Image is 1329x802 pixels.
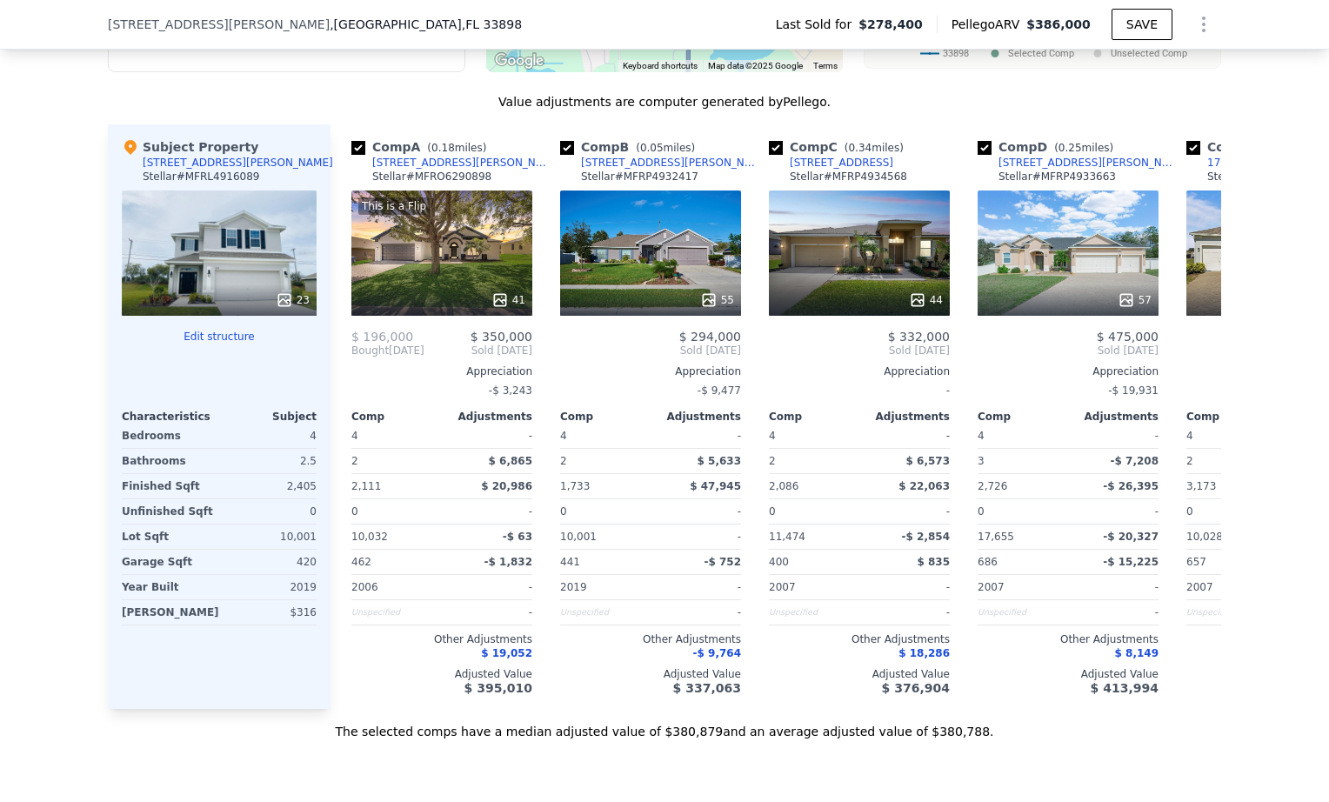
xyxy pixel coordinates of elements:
[690,480,741,492] span: $ 47,945
[1103,480,1159,492] span: -$ 26,395
[708,61,803,70] span: Map data ©2025 Google
[952,16,1027,33] span: Pellego ARV
[351,667,532,681] div: Adjusted Value
[223,474,317,498] div: 2,405
[863,575,950,599] div: -
[351,556,371,568] span: 462
[560,449,647,473] div: 2
[445,575,532,599] div: -
[464,681,532,695] span: $ 395,010
[978,156,1179,170] a: [STREET_ADDRESS][PERSON_NAME]
[560,430,567,442] span: 4
[898,647,950,659] span: $ 18,286
[481,480,532,492] span: $ 20,986
[998,156,1179,170] div: [STREET_ADDRESS][PERSON_NAME]
[420,142,493,154] span: ( miles)
[445,600,532,625] div: -
[882,681,950,695] span: $ 376,904
[351,344,424,358] div: [DATE]
[226,600,317,625] div: $316
[108,16,330,33] span: [STREET_ADDRESS][PERSON_NAME]
[1111,48,1187,59] text: Unselected Comp
[462,17,522,31] span: , FL 33898
[1186,430,1193,442] span: 4
[1186,480,1216,492] span: 3,173
[769,480,798,492] span: 2,086
[769,531,805,543] span: 11,474
[978,410,1068,424] div: Comp
[351,600,438,625] div: Unspecified
[1097,330,1159,344] span: $ 475,000
[848,142,872,154] span: 0.34
[1072,600,1159,625] div: -
[560,410,651,424] div: Comp
[978,667,1159,681] div: Adjusted Value
[122,449,216,473] div: Bathrooms
[863,424,950,448] div: -
[1118,291,1152,309] div: 57
[1047,142,1120,154] span: ( miles)
[1103,556,1159,568] span: -$ 15,225
[351,505,358,518] span: 0
[1186,7,1221,42] button: Show Options
[790,156,893,170] div: [STREET_ADDRESS]
[372,156,553,170] div: [STREET_ADDRESS][PERSON_NAME]
[769,575,856,599] div: 2007
[223,449,317,473] div: 2.5
[560,344,741,358] span: Sold [DATE]
[581,156,762,170] div: [STREET_ADDRESS][PERSON_NAME]
[906,455,950,467] span: $ 6,573
[978,430,985,442] span: 4
[769,430,776,442] span: 4
[560,505,567,518] span: 0
[223,424,317,448] div: 4
[863,499,950,524] div: -
[917,556,950,568] span: $ 835
[122,499,216,524] div: Unfinished Sqft
[1068,410,1159,424] div: Adjustments
[998,170,1116,184] div: Stellar # MFRP4933663
[560,667,741,681] div: Adjusted Value
[219,410,317,424] div: Subject
[1072,575,1159,599] div: -
[1186,531,1223,543] span: 10,028
[560,556,580,568] span: 441
[698,455,741,467] span: $ 5,633
[978,575,1065,599] div: 2007
[1111,455,1159,467] span: -$ 7,208
[276,291,310,309] div: 23
[978,480,1007,492] span: 2,726
[122,138,258,156] div: Subject Property
[351,364,532,378] div: Appreciation
[445,424,532,448] div: -
[769,667,950,681] div: Adjusted Value
[1186,556,1206,568] span: 657
[978,556,998,568] span: 686
[1072,424,1159,448] div: -
[122,410,219,424] div: Characteristics
[560,156,762,170] a: [STREET_ADDRESS][PERSON_NAME]
[1112,9,1172,40] button: SAVE
[654,424,741,448] div: -
[424,344,532,358] span: Sold [DATE]
[623,60,698,72] button: Keyboard shortcuts
[909,291,943,309] div: 44
[1186,505,1193,518] span: 0
[700,291,734,309] div: 55
[673,681,741,695] span: $ 337,063
[351,156,553,170] a: [STREET_ADDRESS][PERSON_NAME]
[858,16,923,33] span: $278,400
[560,364,741,378] div: Appreciation
[654,600,741,625] div: -
[351,480,381,492] span: 2,111
[560,480,590,492] span: 1,733
[489,455,532,467] span: $ 6,865
[790,170,907,184] div: Stellar # MFRP4934568
[560,600,647,625] div: Unspecified
[1059,142,1082,154] span: 0.25
[769,378,950,403] div: -
[560,531,597,543] span: 10,001
[223,550,317,574] div: 420
[108,709,1221,740] div: The selected comps have a median adjusted value of $380,879 and an average adjusted value of $380...
[888,330,950,344] span: $ 332,000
